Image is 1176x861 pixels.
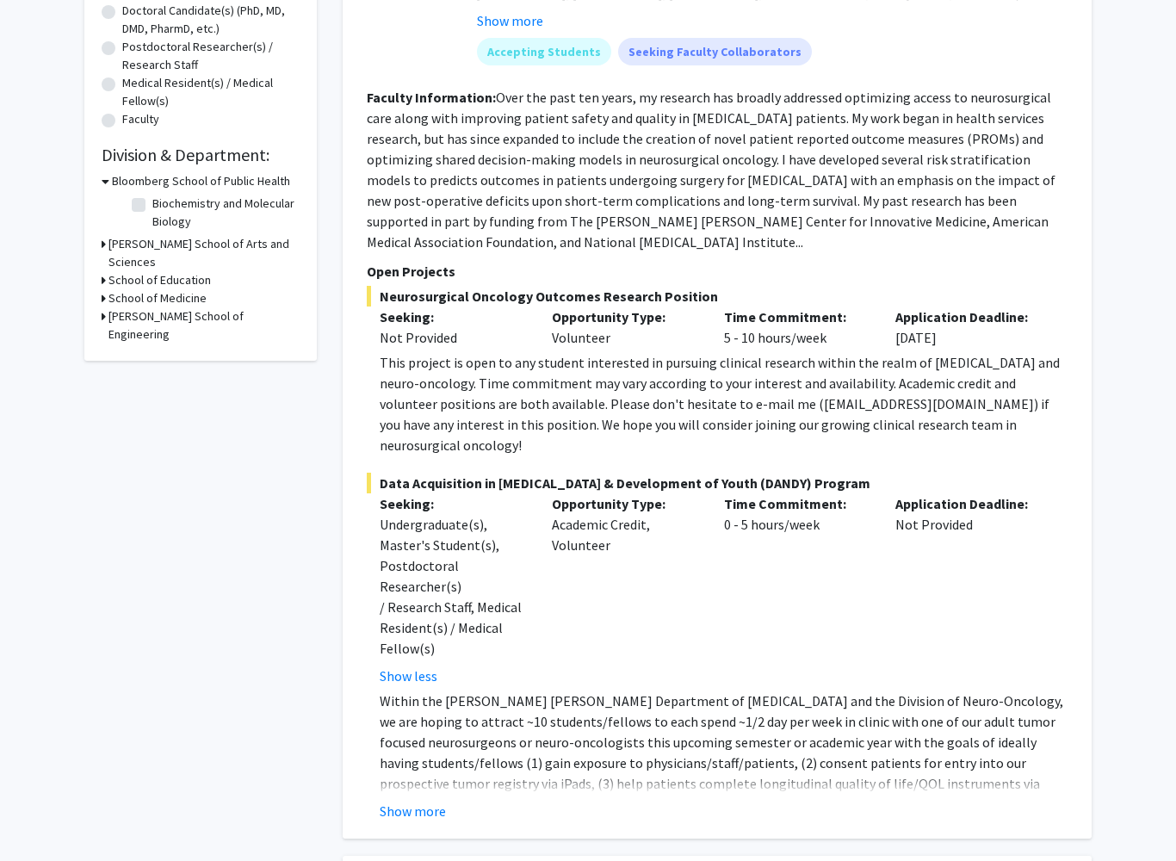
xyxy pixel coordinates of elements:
p: Open Projects [367,261,1068,282]
label: Postdoctoral Researcher(s) / Research Staff [122,38,300,74]
button: Show more [380,801,446,821]
mat-chip: Seeking Faculty Collaborators [618,38,812,65]
div: Not Provided [882,493,1055,686]
span: Neurosurgical Oncology Outcomes Research Position [367,286,1068,307]
div: This project is open to any student interested in pursuing clinical research within the realm of ... [380,352,1068,455]
h3: [PERSON_NAME] School of Arts and Sciences [108,235,300,271]
p: Opportunity Type: [552,493,698,514]
div: 0 - 5 hours/week [711,493,883,686]
h3: School of Medicine [108,289,207,307]
div: Volunteer [539,307,711,348]
p: Application Deadline: [895,493,1042,514]
p: Opportunity Type: [552,307,698,327]
div: [DATE] [882,307,1055,348]
p: Time Commitment: [724,307,870,327]
p: Seeking: [380,493,526,514]
h3: School of Education [108,271,211,289]
label: Faculty [122,110,159,128]
span: Data Acquisition in [MEDICAL_DATA] & Development of Youth (DANDY) Program [367,473,1068,493]
p: Time Commitment: [724,493,870,514]
div: 5 - 10 hours/week [711,307,883,348]
h3: [PERSON_NAME] School of Engineering [108,307,300,344]
div: Not Provided [380,327,526,348]
button: Show more [477,10,543,31]
p: Within the [PERSON_NAME] [PERSON_NAME] Department of [MEDICAL_DATA] and the Division of Neuro-Onc... [380,691,1068,835]
fg-read-more: Over the past ten years, my research has broadly addressed optimizing access to neurosurgical car... [367,89,1055,251]
button: Show less [380,666,437,686]
label: Medical Resident(s) / Medical Fellow(s) [122,74,300,110]
div: Undergraduate(s), Master's Student(s), Postdoctoral Researcher(s) / Research Staff, Medical Resid... [380,514,526,659]
b: Faculty Information: [367,89,496,106]
p: Seeking: [380,307,526,327]
h2: Division & Department: [102,145,300,165]
label: Biochemistry and Molecular Biology [152,195,295,231]
div: Academic Credit, Volunteer [539,493,711,686]
mat-chip: Accepting Students [477,38,611,65]
iframe: Chat [13,784,73,848]
h3: Bloomberg School of Public Health [112,172,290,190]
p: Application Deadline: [895,307,1042,327]
label: Doctoral Candidate(s) (PhD, MD, DMD, PharmD, etc.) [122,2,300,38]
